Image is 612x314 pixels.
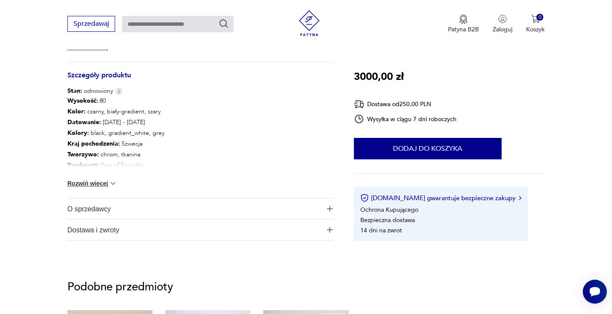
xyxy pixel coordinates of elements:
[67,198,333,219] button: Ikona plusaO sprzedawcy
[360,194,521,202] button: [DOMAIN_NAME] gwarantuje bezpieczne zakupy
[67,219,321,240] span: Dostawa i zwroty
[67,140,120,148] b: Kraj pochodzenia :
[526,25,545,34] p: Koszyk
[519,196,521,200] img: Ikona strzałki w prawo
[459,15,468,24] img: Ikona medalu
[115,88,123,95] img: Info icon
[67,198,321,219] span: O sprzedawcy
[67,95,164,106] p: 80
[67,117,164,128] p: [DATE] - [DATE]
[536,14,544,21] div: 0
[67,138,164,149] p: Szwecja
[583,280,607,304] iframe: Smartsupp widget button
[67,87,113,95] span: odnowiony
[354,99,364,110] img: Ikona dostawy
[296,10,322,36] img: Patyna - sklep z meblami i dekoracjami vintage
[219,18,229,29] button: Szukaj
[67,219,333,240] button: Ikona plusaDostawa i zwroty
[67,160,164,171] p: Ikea of Szweden
[109,179,117,188] img: chevron down
[67,87,82,95] b: Stan:
[327,227,333,233] img: Ikona plusa
[493,25,512,34] p: Zaloguj
[360,205,418,213] li: Ochrona Kupującego
[67,21,115,27] a: Sprzedawaj
[67,179,117,188] button: Rozwiń więcej
[67,129,89,137] b: Kolory :
[67,97,98,105] b: Wysokość :
[67,161,99,169] b: Producent :
[448,15,479,34] button: Patyna B2B
[354,138,502,159] button: Dodaj do koszyka
[531,15,540,23] img: Ikona koszyka
[360,194,369,202] img: Ikona certyfikatu
[526,15,545,34] button: 0Koszyk
[67,118,101,126] b: Datowanie :
[354,114,457,124] div: Wysyłka w ciągu 7 dni roboczych
[67,106,164,117] p: czarny, biały-gradient, szary
[67,149,164,160] p: chrom, tkanina
[327,206,333,212] img: Ikona plusa
[67,107,85,116] b: Kolor:
[67,73,333,87] h3: Szczegóły produktu
[493,15,512,34] button: Zaloguj
[67,150,99,159] b: Tworzywo :
[448,25,479,34] p: Patyna B2B
[354,69,404,85] p: 3000,00 zł
[67,282,545,292] p: Podobne przedmioty
[67,16,115,32] button: Sprzedawaj
[360,216,415,224] li: Bezpieczna dostawa
[448,15,479,34] a: Ikona medaluPatyna B2B
[354,99,457,110] div: Dostawa od 250,00 PLN
[67,128,164,138] p: black, gradient_white, grey
[498,15,507,23] img: Ikonka użytkownika
[360,226,402,234] li: 14 dni na zwrot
